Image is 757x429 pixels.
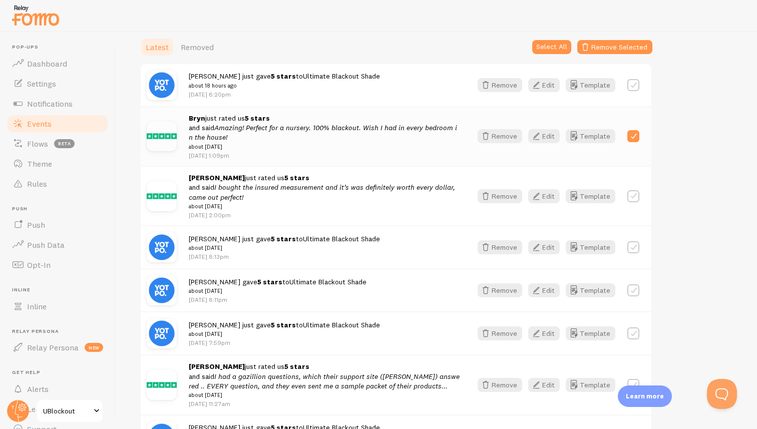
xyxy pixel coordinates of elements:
a: Rules [6,174,109,194]
span: just rated us and said [189,114,460,151]
button: Edit [528,189,560,203]
button: Edit [528,129,560,143]
strong: 5 stars [245,114,270,123]
img: yotpo.png [147,275,177,305]
span: UBlockout [43,405,91,417]
p: Learn more [626,391,664,401]
a: Template [566,78,615,92]
strong: 5 stars [257,277,282,286]
strong: [PERSON_NAME] [189,362,245,371]
a: Events [6,114,109,134]
button: Remove [478,326,522,340]
span: beta [54,139,75,148]
button: Template [566,283,615,297]
p: [DATE] 8:11pm [189,295,366,304]
em: I had a gazillion questions, which their support site ([PERSON_NAME]) answered .. EVERY question,... [189,372,460,390]
a: Edit [528,378,566,392]
a: Push Data [6,235,109,255]
strong: 5 stars [271,72,296,81]
a: Dashboard [6,54,109,74]
a: Edit [528,283,566,297]
a: Theme [6,154,109,174]
span: just rated us and said [189,362,460,399]
button: Edit [528,78,560,92]
a: Edit [528,326,566,340]
strong: 5 stars [271,320,296,329]
p: [DATE] 8:13pm [189,252,380,261]
span: Latest [146,42,169,52]
a: Edit [528,78,566,92]
p: [DATE] 1:09pm [189,151,460,160]
a: Ultimate Blackout Shade [303,234,380,243]
a: UBlockout [36,399,104,423]
small: about [DATE] [189,142,460,151]
span: Inline [12,287,109,293]
span: Push [12,206,109,212]
a: Alerts [6,379,109,399]
a: Push [6,215,109,235]
button: Edit [528,240,560,254]
button: Template [566,326,615,340]
em: I bought the insured measurement and it’s was definitely worth every dollar, came out perfect! [189,183,455,201]
iframe: Help Scout Beacon - Open [707,379,737,409]
small: about [DATE] [189,286,366,295]
button: Edit [528,378,560,392]
button: Edit [528,283,560,297]
button: Template [566,240,615,254]
span: Alerts [27,384,49,394]
img: yotpo.png [147,70,177,100]
a: Ultimate Blackout Shade [289,277,366,286]
strong: Bryn [189,114,205,123]
a: Removed [175,37,220,57]
button: Remove [478,240,522,254]
a: Notifications [6,94,109,114]
img: star.svg [147,121,177,151]
small: about [DATE] [189,390,460,399]
a: Settings [6,74,109,94]
a: Inline [6,296,109,316]
span: Push [27,220,45,230]
span: Events [27,119,52,129]
a: Edit [528,240,566,254]
button: Remove [478,378,522,392]
a: Template [566,378,615,392]
p: [DATE] 7:59pm [189,338,380,347]
span: Rules [27,179,47,189]
button: Remove [478,283,522,297]
button: Remove [478,78,522,92]
span: [PERSON_NAME] just gave to [189,234,380,253]
strong: 5 stars [284,362,309,371]
a: Ultimate Blackout Shade [303,72,380,81]
p: [DATE] 8:20pm [189,90,380,99]
small: about [DATE] [189,243,380,252]
span: [PERSON_NAME] gave to [189,277,366,296]
a: Opt-In [6,255,109,275]
button: Template [566,189,615,203]
span: [PERSON_NAME] just gave to [189,72,380,90]
button: Select All [532,40,571,54]
img: star.svg [147,370,177,400]
span: Notifications [27,99,73,109]
span: [PERSON_NAME] just gave to [189,320,380,339]
span: just rated us and said [189,173,460,211]
button: Template [566,129,615,143]
button: Remove [478,129,522,143]
img: yotpo.png [147,232,177,262]
a: Relay Persona new [6,337,109,357]
span: Settings [27,79,56,89]
span: Opt-In [27,260,51,270]
p: [DATE] 2:00pm [189,211,460,219]
button: Edit [528,326,560,340]
small: about [DATE] [189,329,380,338]
p: [DATE] 11:27am [189,399,460,408]
a: Latest [140,37,175,57]
img: star.svg [147,181,177,211]
small: about [DATE] [189,202,460,211]
small: about 18 hours ago [189,81,380,90]
strong: [PERSON_NAME] [189,173,245,182]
